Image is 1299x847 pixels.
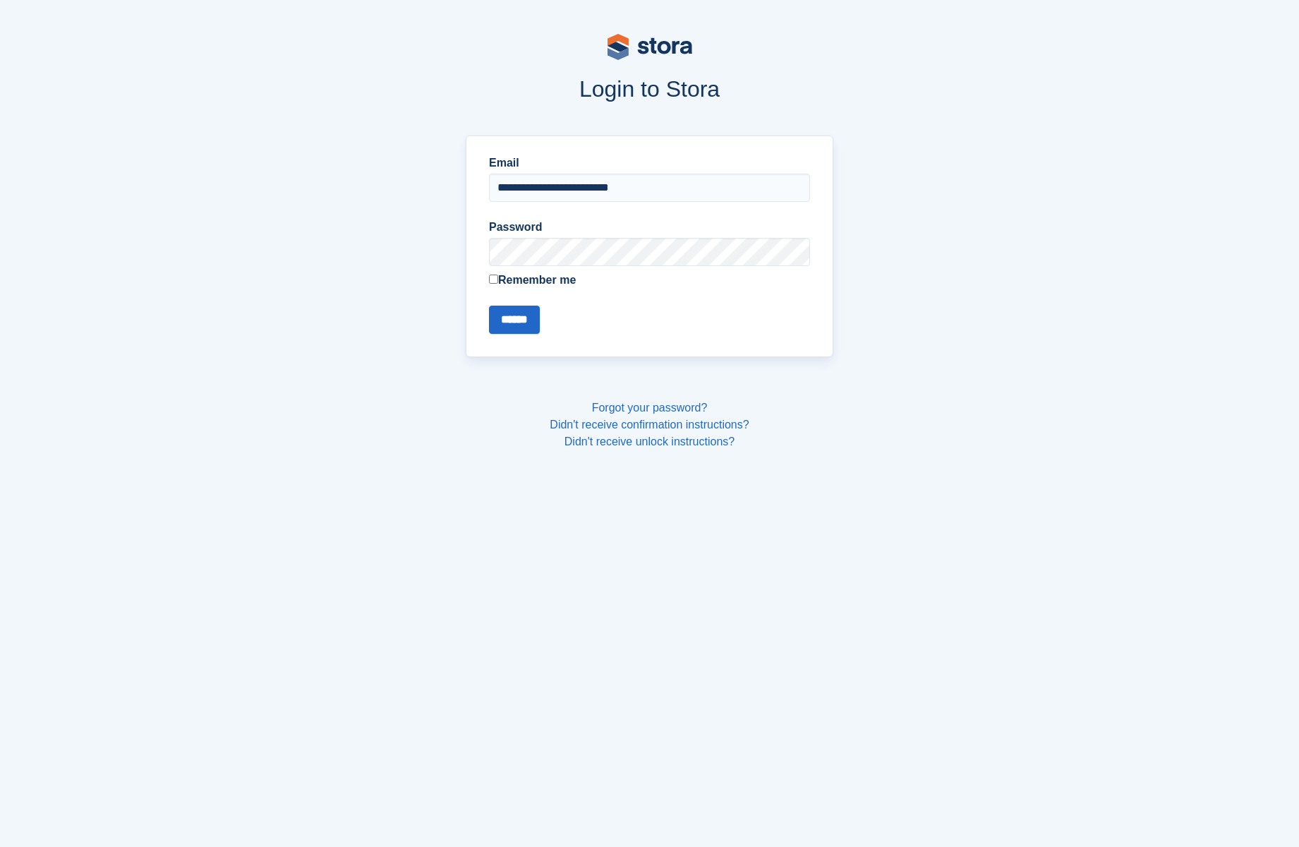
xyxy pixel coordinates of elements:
[489,155,810,172] label: Email
[592,402,708,414] a: Forgot your password?
[489,219,810,236] label: Password
[489,275,498,284] input: Remember me
[564,435,735,447] a: Didn't receive unlock instructions?
[608,34,692,60] img: stora-logo-53a41332b3708ae10de48c4981b4e9114cc0af31d8433b30ea865607fb682f29.svg
[197,76,1103,102] h1: Login to Stora
[489,272,810,289] label: Remember me
[550,419,749,431] a: Didn't receive confirmation instructions?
